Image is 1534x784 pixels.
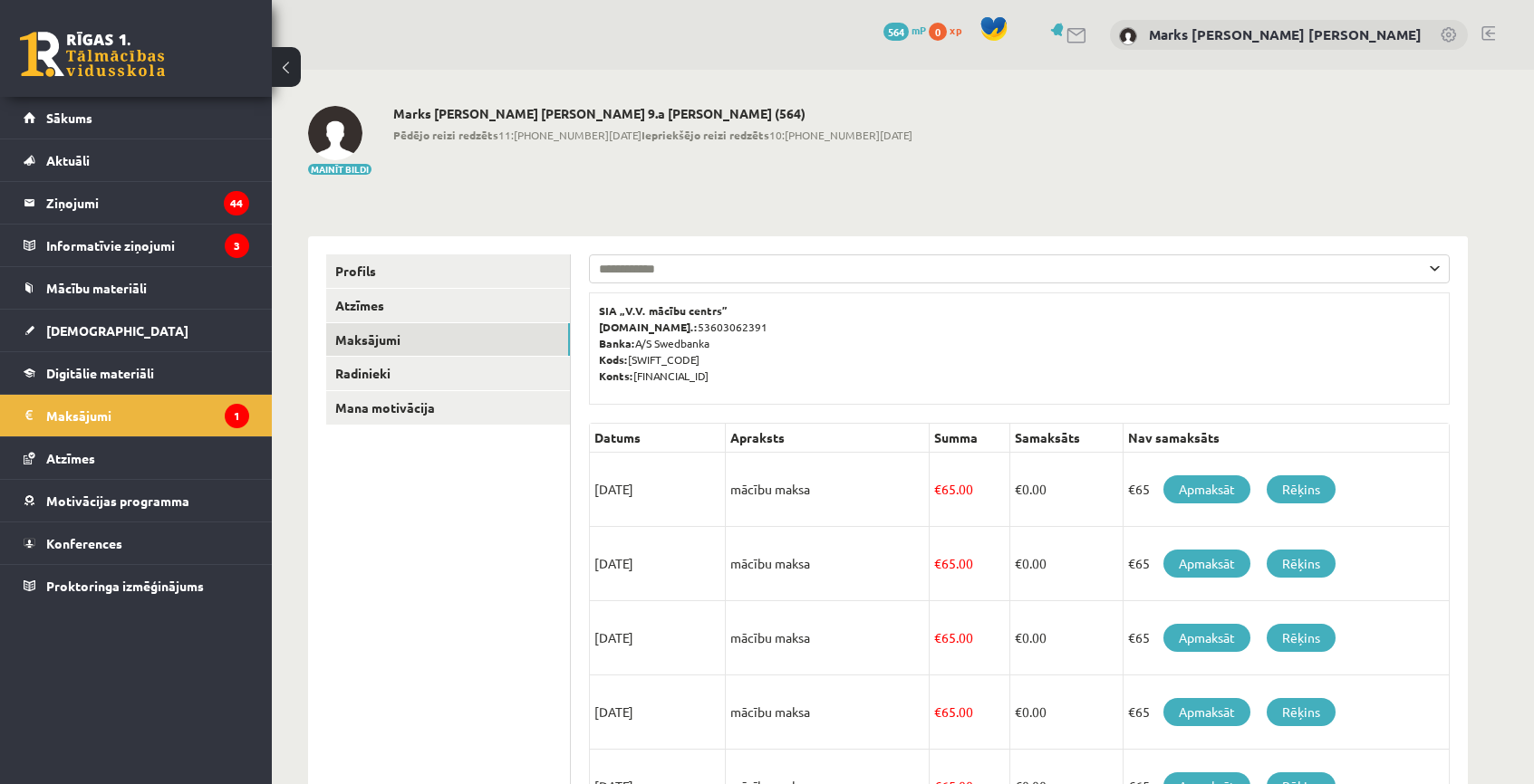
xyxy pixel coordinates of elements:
[642,128,769,142] b: Iepriekšējo reizi redzēts
[930,601,1010,675] td: 65.00
[1009,527,1123,601] td: 0.00
[46,110,92,126] span: Sākums
[326,323,570,357] a: Maksājumi
[1123,424,1449,453] th: Nav samaksāts
[24,437,249,479] a: Atzīmes
[1163,698,1250,726] a: Apmaksāt
[24,139,249,181] a: Aktuāli
[24,267,249,309] a: Mācību materiāli
[24,522,249,564] a: Konferences
[929,23,970,37] a: 0 xp
[726,675,930,750] td: mācību maksa
[950,23,961,37] span: xp
[326,391,570,425] a: Mana motivācija
[24,395,249,436] a: Maksājumi1
[326,357,570,390] a: Radinieki
[1009,424,1123,453] th: Samaksāts
[1149,25,1422,43] a: Marks [PERSON_NAME] [PERSON_NAME]
[1015,481,1022,497] span: €
[934,703,941,720] span: €
[1267,475,1336,503] a: Rēķins
[46,152,90,168] span: Aktuāli
[590,675,726,750] td: [DATE]
[934,629,941,645] span: €
[46,578,204,594] span: Proktoringa izmēģinājums
[393,106,912,121] h2: Marks [PERSON_NAME] [PERSON_NAME] 9.a [PERSON_NAME] (564)
[24,182,249,224] a: Ziņojumi44
[590,527,726,601] td: [DATE]
[1123,527,1449,601] td: €65
[1267,624,1336,652] a: Rēķins
[930,453,1010,527] td: 65.00
[1267,550,1336,578] a: Rēķins
[24,97,249,139] a: Sākums
[20,32,165,77] a: Rīgas 1. Tālmācības vidusskola
[308,106,362,160] img: Marks Eilers Bušs
[1163,550,1250,578] a: Apmaksāt
[24,480,249,521] a: Motivācijas programma
[1163,475,1250,503] a: Apmaksāt
[1009,453,1123,527] td: 0.00
[599,336,635,350] b: Banka:
[46,322,188,339] span: [DEMOGRAPHIC_DATA]
[24,310,249,351] a: [DEMOGRAPHIC_DATA]
[1119,27,1137,45] img: Marks Eilers Bušs
[599,302,1440,384] p: 53603062391 A/S Swedbanka [SWIFT_CODE] [FINANCIAL_ID]
[1123,453,1449,527] td: €65
[599,368,633,383] b: Konts:
[393,128,498,142] b: Pēdējo reizi redzēts
[326,254,570,288] a: Profils
[24,352,249,394] a: Digitālie materiāli
[590,424,726,453] th: Datums
[883,23,909,41] span: 564
[46,280,147,296] span: Mācību materiāli
[929,23,947,41] span: 0
[224,191,249,215] i: 44
[934,481,941,497] span: €
[225,404,249,428] i: 1
[883,23,926,37] a: 564 mP
[599,303,728,318] b: SIA „V.V. mācību centrs”
[912,23,926,37] span: mP
[930,675,1010,750] td: 65.00
[24,225,249,266] a: Informatīvie ziņojumi3
[726,601,930,675] td: mācību maksa
[590,601,726,675] td: [DATE]
[46,450,95,466] span: Atzīmes
[1009,675,1123,750] td: 0.00
[308,164,371,175] button: Mainīt bildi
[726,453,930,527] td: mācību maksa
[225,234,249,258] i: 3
[46,492,189,509] span: Motivācijas programma
[393,127,912,143] span: 11:[PHONE_NUMBER][DATE] 10:[PHONE_NUMBER][DATE]
[930,424,1010,453] th: Summa
[326,289,570,322] a: Atzīmes
[1009,601,1123,675] td: 0.00
[46,225,249,266] legend: Informatīvie ziņojumi
[1123,601,1449,675] td: €65
[1163,624,1250,652] a: Apmaksāt
[46,182,249,224] legend: Ziņojumi
[46,365,154,381] span: Digitālie materiāli
[46,395,249,436] legend: Maksājumi
[1015,555,1022,571] span: €
[1015,703,1022,720] span: €
[930,527,1010,601] td: 65.00
[590,453,726,527] td: [DATE]
[726,424,930,453] th: Apraksts
[1123,675,1449,750] td: €65
[1267,698,1336,726] a: Rēķins
[24,565,249,607] a: Proktoringa izmēģinājums
[46,535,122,551] span: Konferences
[599,352,628,367] b: Kods:
[1015,629,1022,645] span: €
[599,320,698,334] b: [DOMAIN_NAME].:
[726,527,930,601] td: mācību maksa
[934,555,941,571] span: €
